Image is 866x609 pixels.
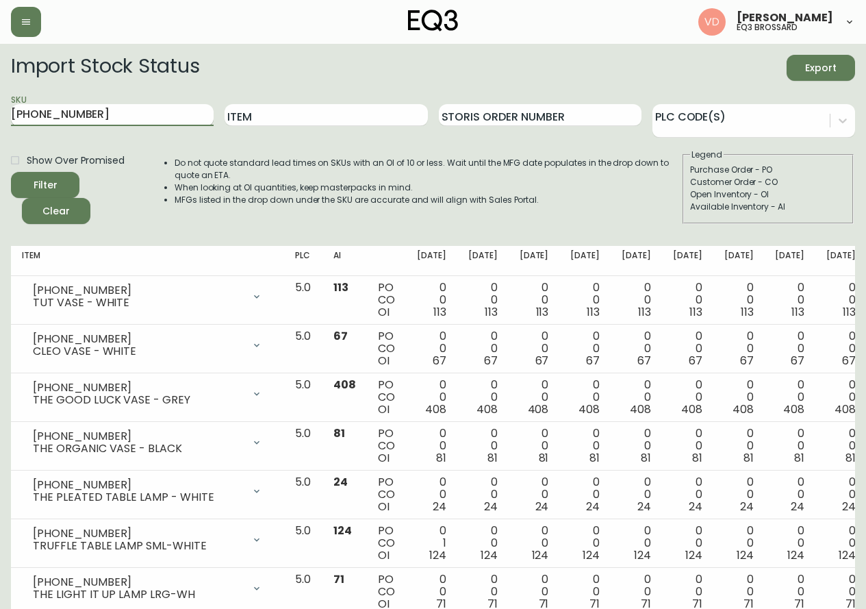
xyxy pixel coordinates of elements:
span: 24 [586,499,600,514]
th: [DATE] [713,246,765,276]
img: 34cbe8de67806989076631741e6a7c6b [698,8,726,36]
span: 408 [528,401,549,417]
td: 5.0 [284,519,322,568]
span: 124 [685,547,702,563]
div: THE PLEATED TABLE LAMP - WHITE [33,491,243,504]
span: 113 [536,304,549,320]
div: 0 0 [570,379,600,416]
div: THE LIGHT IT UP LAMP LRG-WH [33,588,243,601]
th: [DATE] [406,246,457,276]
button: Export [787,55,855,81]
span: 408 [733,401,754,417]
span: 24 [433,499,446,514]
div: 0 0 [417,427,446,464]
span: 408 [630,401,651,417]
div: [PHONE_NUMBER] [33,527,243,540]
th: [DATE] [457,246,509,276]
span: 124 [333,523,352,538]
li: When looking at OI quantities, keep masterpacks in mind. [175,182,681,194]
li: MFGs listed in the drop down under the SKU are accurate and will align with Sales Portal. [175,194,681,206]
li: Do not quote standard lead times on SKUs with an OI of 10 or less. Wait until the MFG date popula... [175,157,681,182]
span: 113 [843,304,856,320]
span: OI [378,547,390,563]
div: 0 0 [826,379,856,416]
th: [DATE] [764,246,815,276]
span: 113 [638,304,651,320]
th: [DATE] [611,246,662,276]
div: 0 0 [724,282,754,319]
button: Filter [11,172,79,198]
div: 0 0 [724,330,754,367]
span: 124 [429,547,446,563]
th: Item [11,246,284,276]
div: 0 0 [468,427,498,464]
div: 0 0 [775,379,804,416]
div: 0 0 [520,525,549,562]
span: 81 [333,425,345,441]
div: PO CO [378,379,395,416]
div: THE ORGANIC VASE - BLACK [33,443,243,455]
div: Purchase Order - PO [690,164,846,176]
span: OI [378,401,390,417]
div: PO CO [378,525,395,562]
span: 408 [333,377,356,393]
div: [PHONE_NUMBER] [33,284,243,297]
td: 5.0 [284,373,322,422]
div: [PHONE_NUMBER]THE PLEATED TABLE LAMP - WHITE [22,476,273,506]
div: TRUFFLE TABLE LAMP SML-WHITE [33,540,243,552]
div: 0 0 [673,330,702,367]
div: 0 0 [724,379,754,416]
div: 0 0 [826,476,856,513]
div: 0 0 [468,525,498,562]
span: 408 [425,401,446,417]
div: 0 0 [468,330,498,367]
span: 67 [333,328,348,344]
div: Available Inventory - AI [690,201,846,213]
span: 124 [839,547,856,563]
div: 0 1 [417,525,446,562]
span: OI [378,450,390,466]
div: 0 0 [520,379,549,416]
div: 0 0 [775,330,804,367]
div: 0 0 [775,476,804,513]
div: 0 0 [826,330,856,367]
div: 0 0 [673,476,702,513]
span: Export [798,60,844,77]
div: TUT VASE - WHITE [33,297,243,309]
td: 5.0 [284,471,322,519]
div: 0 0 [826,427,856,464]
span: 67 [484,353,498,369]
span: Show Over Promised [27,153,125,168]
span: 67 [791,353,804,369]
span: 81 [845,450,856,466]
div: 0 0 [622,282,651,319]
span: 81 [743,450,754,466]
td: 5.0 [284,422,322,471]
div: 0 0 [673,379,702,416]
div: 0 0 [673,282,702,319]
span: 113 [485,304,498,320]
span: 67 [740,353,754,369]
div: 0 0 [417,476,446,513]
div: 0 0 [724,525,754,562]
th: AI [322,246,367,276]
div: 0 0 [775,427,804,464]
span: 67 [689,353,702,369]
div: [PHONE_NUMBER] [33,479,243,491]
span: 67 [535,353,549,369]
div: [PHONE_NUMBER]TRUFFLE TABLE LAMP SML-WHITE [22,525,273,555]
legend: Legend [690,149,724,161]
div: 0 0 [724,476,754,513]
img: logo [408,10,459,32]
div: [PHONE_NUMBER]CLEO VASE - WHITE [22,330,273,360]
span: 408 [783,401,804,417]
div: 0 0 [570,282,600,319]
div: 0 0 [826,525,856,562]
span: 113 [689,304,702,320]
div: 0 0 [775,525,804,562]
div: PO CO [378,282,395,319]
div: 0 0 [468,476,498,513]
span: OI [378,304,390,320]
th: [DATE] [662,246,713,276]
span: 124 [532,547,549,563]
